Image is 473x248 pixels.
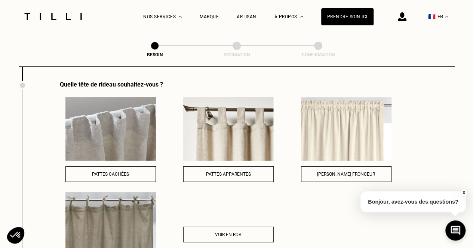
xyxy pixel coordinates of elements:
[183,166,274,182] button: Pattes apparentes
[65,166,156,182] button: Pattes cachées
[445,16,448,18] img: menu déroulant
[237,14,257,19] a: Artisan
[65,97,156,161] img: Pattes cachées
[22,13,85,20] img: Logo du service de couturière Tilli
[360,191,466,212] p: Bonjour, avez-vous des questions?
[200,14,219,19] a: Marque
[301,166,391,182] button: [PERSON_NAME] fronceur
[92,172,129,177] span: Pattes cachées
[60,81,455,88] div: Quelle tête de rideau souhaitez-vous ?
[206,172,251,177] span: Pattes apparentes
[179,16,182,18] img: Menu déroulant
[398,12,406,21] img: icône connexion
[317,172,375,177] span: [PERSON_NAME] fronceur
[281,52,356,57] div: Confirmation
[199,52,274,57] div: Estimation
[460,189,467,197] button: X
[301,97,391,161] img: Galon fronceur
[117,52,192,57] div: Besoin
[321,8,374,25] a: Prendre soin ici
[183,97,274,161] img: Pattes apparentes
[215,232,242,237] span: Voir en RDV
[183,227,274,242] button: Voir en RDV
[428,13,436,20] span: 🇫🇷
[300,16,303,18] img: Menu déroulant à propos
